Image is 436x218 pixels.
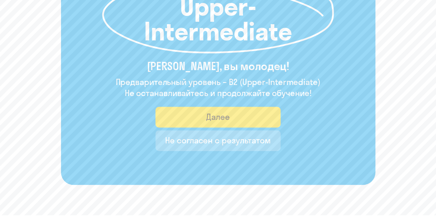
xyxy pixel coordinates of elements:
button: Далее [155,107,281,127]
button: Не согласен с результатом [155,130,281,151]
div: Далее [206,111,230,122]
h4: Предварительный уровень – B2 (Upper-Intermediate) [115,76,320,87]
h4: Не останавливайтесь и продолжайте обучение! [115,87,320,98]
div: Не согласен с результатом [165,135,271,146]
h3: [PERSON_NAME], вы молодец! [115,59,320,73]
